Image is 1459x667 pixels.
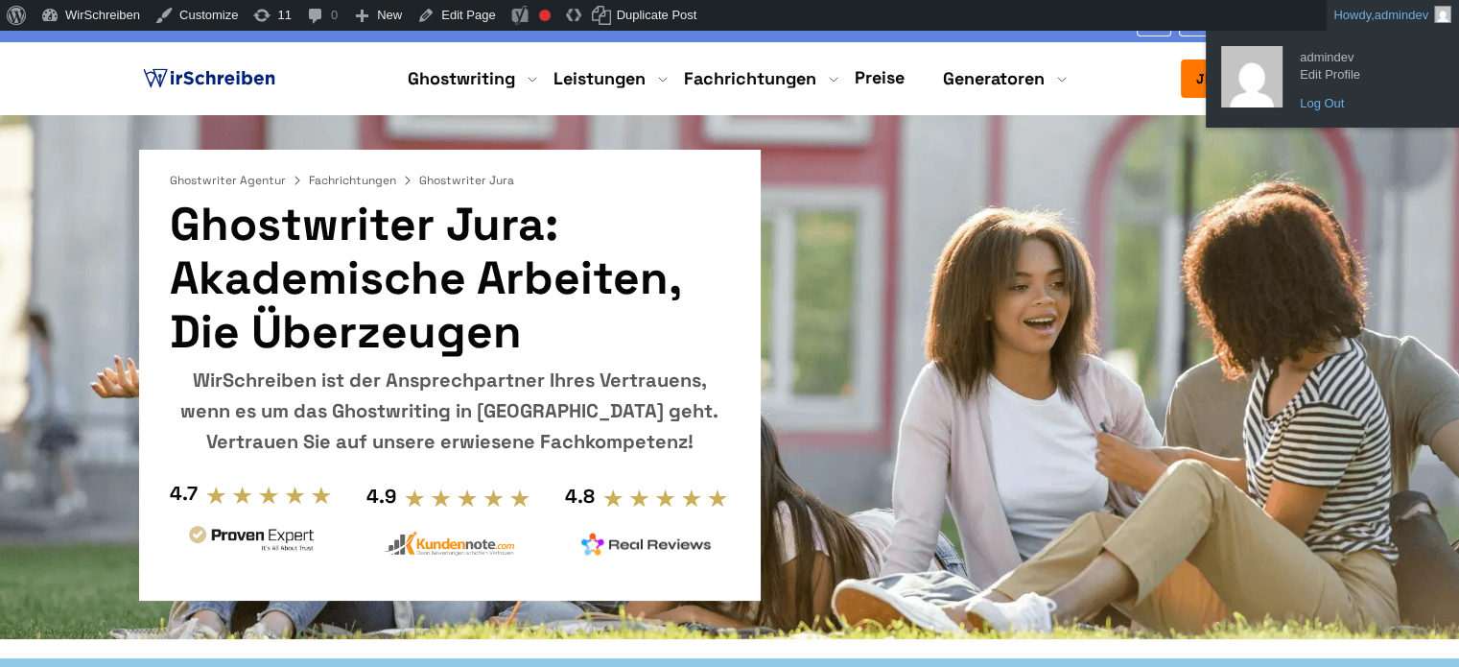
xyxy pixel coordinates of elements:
[1206,31,1459,128] ul: Howdy, admindev
[602,488,730,509] img: stars
[1290,91,1444,116] a: Log Out
[943,67,1045,90] a: Generatoren
[404,488,531,509] img: stars
[565,481,595,512] div: 4.8
[539,10,551,21] div: Focus keyphrase not set
[855,66,905,88] a: Preise
[309,173,415,188] a: Fachrichtungen
[170,365,730,457] div: WirSchreiben ist der Ansprechpartner Ihres Vertrauens, wenn es um das Ghostwriting in [GEOGRAPHIC...
[139,64,279,93] img: logo ghostwriter-österreich
[170,198,730,359] h1: Ghostwriter Jura: Akademische Arbeiten, die Überzeugen
[408,67,515,90] a: Ghostwriting
[384,531,514,557] img: kundennote
[170,173,305,188] a: Ghostwriter Agentur
[1181,60,1321,98] button: Jetzt anfragen
[205,485,333,506] img: stars
[684,67,816,90] a: Fachrichtungen
[170,478,198,509] div: 4.7
[1300,42,1434,60] span: admindev
[419,173,514,188] span: Ghostwriter Jura
[366,481,396,512] div: 4.9
[553,67,646,90] a: Leistungen
[1375,8,1428,22] span: admindev
[1300,60,1434,77] span: Edit Profile
[581,533,712,556] img: realreviews
[186,523,317,559] img: provenexpert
